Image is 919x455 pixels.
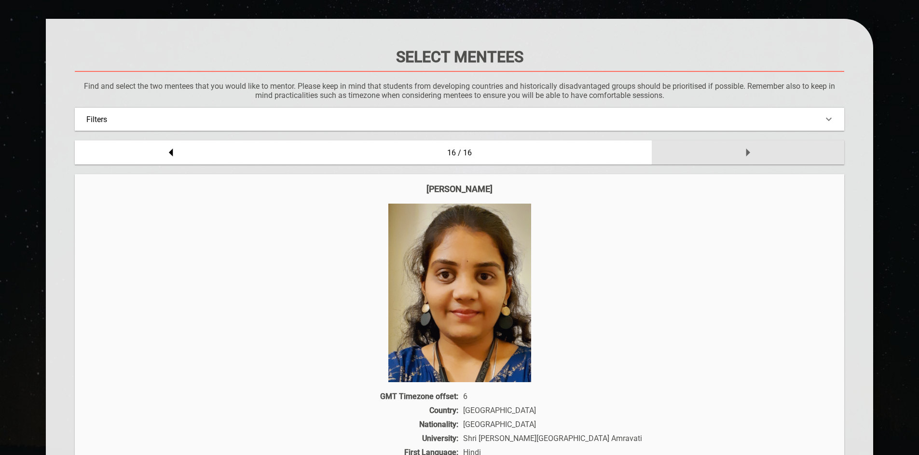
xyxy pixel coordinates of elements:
div: Filters [86,115,833,124]
p: Find and select the two mentees that you would like to mentor. Please keep in mind that students ... [75,82,844,100]
div: 6 [461,392,835,401]
div: [PERSON_NAME] [84,184,835,194]
div: Country: [84,406,461,415]
div: Filters [75,108,844,131]
div: [GEOGRAPHIC_DATA] [461,406,835,415]
h1: Select Mentees [75,48,844,66]
div: 16 / 16 [267,140,652,165]
div: University: [84,434,461,443]
div: Nationality: [84,420,461,429]
div: Shri [PERSON_NAME][GEOGRAPHIC_DATA] Amravati [461,434,835,443]
div: [GEOGRAPHIC_DATA] [461,420,835,429]
div: GMT Timezone offset: [84,392,461,401]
